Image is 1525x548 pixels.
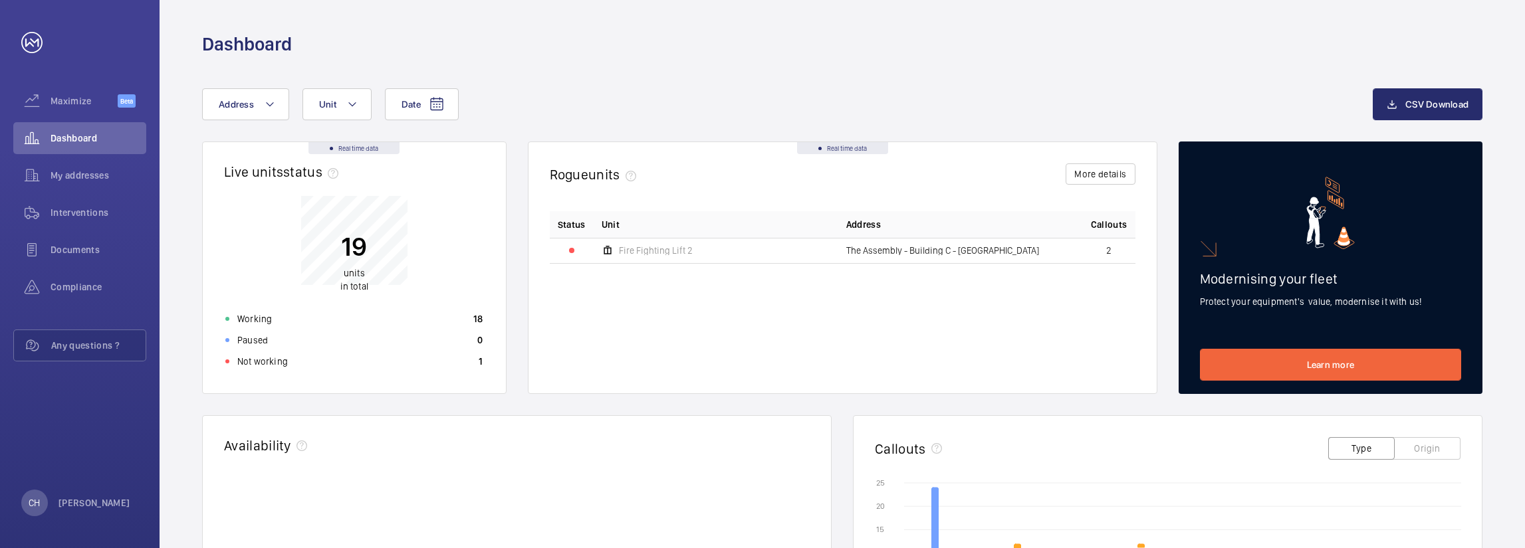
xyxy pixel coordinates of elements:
p: 0 [477,333,483,347]
span: Beta [118,94,136,108]
text: 20 [876,502,885,511]
h2: Live units [224,163,344,180]
span: Unit [602,218,620,231]
span: The Assembly - Building C - [GEOGRAPHIC_DATA] [846,246,1039,255]
p: in total [340,266,368,293]
p: 1 [479,355,483,368]
h2: Modernising your fleet [1200,270,1462,287]
img: marketing-card.svg [1306,177,1355,249]
span: Date [402,99,421,110]
text: 15 [876,525,884,534]
span: Callouts [1091,218,1127,231]
p: [PERSON_NAME] [59,496,130,509]
p: Not working [237,355,288,368]
p: 18 [473,312,483,325]
span: Compliance [51,280,146,294]
button: Date [385,88,459,120]
button: Origin [1394,437,1461,460]
span: status [283,163,344,180]
span: Interventions [51,206,146,219]
button: Unit [302,88,372,120]
div: Real time data [797,142,888,154]
button: Address [202,88,289,120]
p: Paused [237,333,268,347]
p: 19 [340,230,368,263]
p: CH [29,496,40,509]
span: My addresses [51,169,146,182]
button: Type [1328,437,1395,460]
h2: Callouts [875,440,926,457]
span: Address [846,218,881,231]
h1: Dashboard [202,32,292,56]
h2: Availability [224,437,291,454]
span: Fire Fighting Lift 2 [619,246,693,255]
button: CSV Download [1373,88,1482,120]
p: Protect your equipment's value, modernise it with us! [1200,295,1462,308]
button: More details [1066,163,1135,185]
span: CSV Download [1405,99,1468,110]
p: Working [237,312,272,325]
span: Unit [319,99,336,110]
span: 2 [1106,246,1112,255]
p: Status [558,218,586,231]
div: Real time data [308,142,400,154]
span: units [588,166,642,183]
span: Maximize [51,94,118,108]
a: Learn more [1200,349,1462,381]
h2: Rogue [550,166,642,183]
span: Dashboard [51,132,146,145]
text: 25 [876,478,885,488]
span: Address [219,99,254,110]
span: Documents [51,243,146,256]
span: Any questions ? [51,339,146,352]
span: units [344,268,365,278]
